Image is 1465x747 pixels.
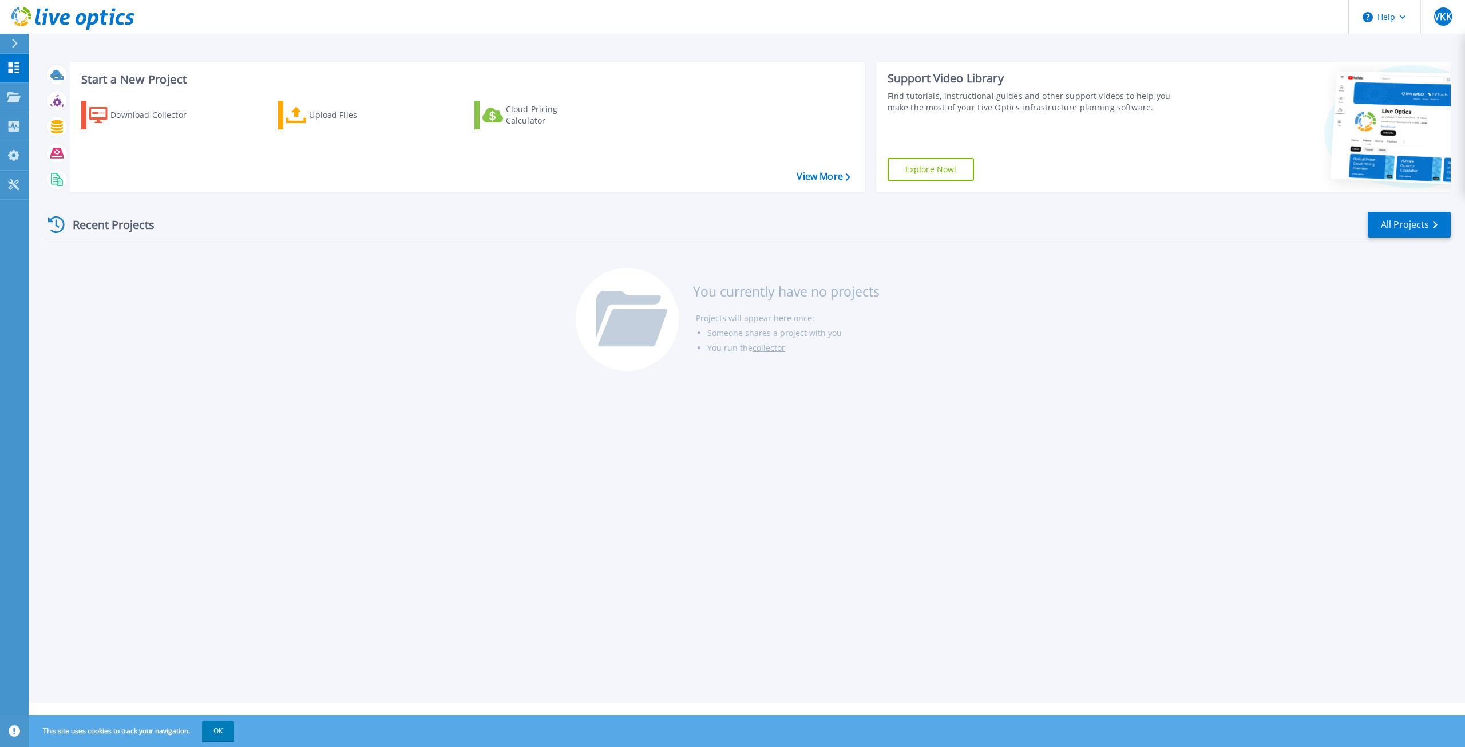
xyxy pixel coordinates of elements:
a: All Projects [1368,212,1451,238]
a: Explore Now! [888,158,975,181]
div: Upload Files [309,104,401,127]
a: Download Collector [81,101,209,129]
h3: You currently have no projects [693,285,880,298]
h3: Start a New Project [81,73,850,86]
span: This site uses cookies to track your navigation. [31,721,234,741]
a: Cloud Pricing Calculator [474,101,602,129]
div: Download Collector [110,104,202,127]
div: Cloud Pricing Calculator [506,104,597,127]
div: Support Video Library [888,71,1185,86]
li: You run the [707,341,880,355]
span: VKK [1434,12,1451,21]
div: Recent Projects [44,211,170,239]
li: Someone shares a project with you [707,326,880,341]
a: collector [753,342,785,353]
a: View More [797,171,850,182]
li: Projects will appear here once: [696,311,880,326]
div: Find tutorials, instructional guides and other support videos to help you make the most of your L... [888,90,1185,113]
a: Upload Files [278,101,406,129]
button: OK [202,721,234,741]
